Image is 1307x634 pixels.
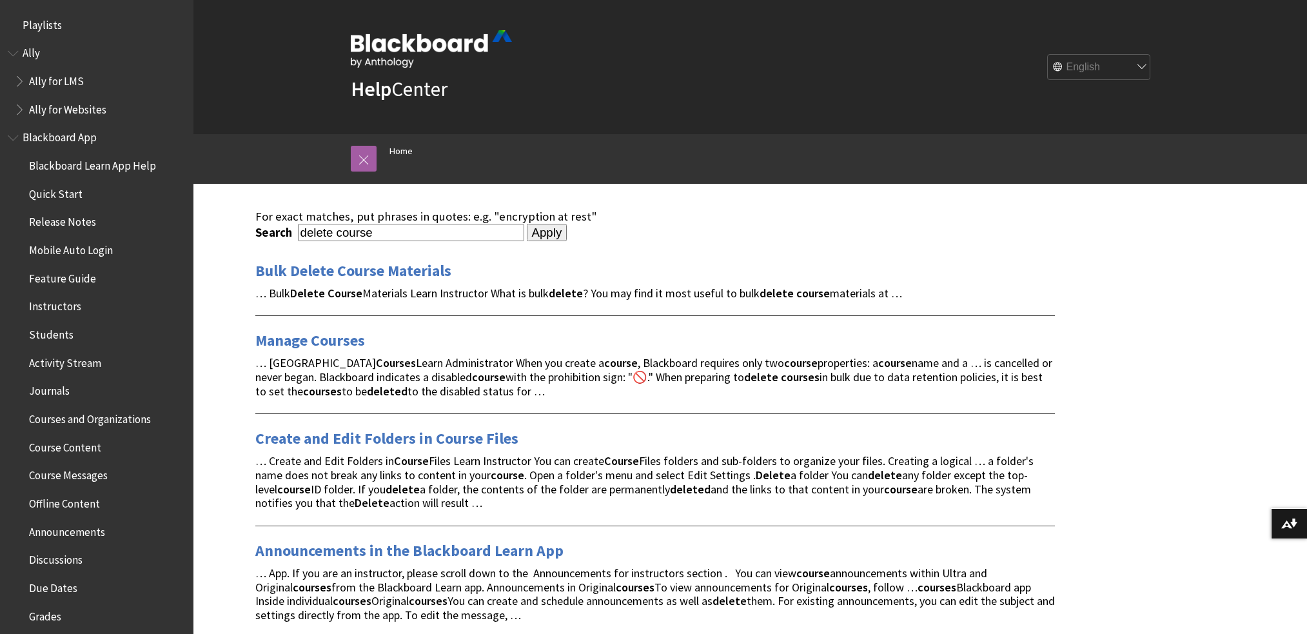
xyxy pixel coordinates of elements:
strong: delete [712,593,747,608]
span: Offline Content [29,493,100,510]
span: Activity Stream [29,352,101,370]
nav: Book outline for Playlists [8,14,186,36]
span: Journals [29,381,70,398]
span: Playlists [23,14,62,32]
span: Blackboard App [23,127,97,144]
strong: course [472,370,506,384]
span: Students [29,324,74,341]
strong: courses [781,370,820,384]
strong: Delete [290,286,325,301]
strong: delete [744,370,778,384]
span: Release Notes [29,212,96,229]
strong: delete [549,286,583,301]
strong: course [277,482,311,497]
span: Ally for LMS [29,70,84,88]
a: HelpCenter [351,76,447,102]
strong: Course [604,453,639,468]
strong: course [604,355,638,370]
strong: Delete [355,495,389,510]
a: Announcements in the Blackboard Learn App [255,540,564,561]
span: Course Content [29,437,101,454]
strong: course [491,468,524,482]
strong: Courses [376,355,416,370]
strong: Course [394,453,429,468]
label: Search [255,225,295,240]
strong: course [796,286,830,301]
strong: Delete [756,468,791,482]
a: Create and Edit Folders in Course Files [255,428,518,449]
nav: Book outline for Anthology Ally Help [8,43,186,121]
strong: course [796,566,830,580]
strong: delete [760,286,794,301]
strong: courses [409,593,447,608]
span: Courses and Organizations [29,408,151,426]
div: For exact matches, put phrases in quotes: e.g. "encryption at rest" [255,210,1055,224]
strong: course [884,482,918,497]
strong: course [878,355,912,370]
span: Grades [29,606,61,623]
a: Bulk Delete Course Materials [255,261,451,281]
strong: courses [829,580,868,595]
strong: delete [386,482,420,497]
span: Mobile Auto Login [29,239,113,257]
span: Ally for Websites [29,99,106,116]
span: … App. If you are an instructor, please scroll down to the Announcements for instructors section ... [255,566,1055,622]
span: Announcements [29,521,105,539]
strong: courses [293,580,331,595]
span: Discussions [29,549,83,566]
select: Site Language Selector [1048,55,1151,81]
strong: courses [616,580,654,595]
span: Course Messages [29,465,108,482]
span: Feature Guide [29,268,96,285]
strong: Help [351,76,391,102]
span: Due Dates [29,577,77,595]
span: … Create and Edit Folders in Files Learn Instructor You can create Files folders and sub-folders ... [255,453,1034,510]
input: Apply [527,224,567,242]
span: Quick Start [29,183,83,201]
strong: Course [328,286,362,301]
span: Blackboard Learn App Help [29,155,156,172]
span: Ally [23,43,40,60]
a: Home [389,143,413,159]
strong: deleted [670,482,711,497]
span: … [GEOGRAPHIC_DATA] Learn Administrator When you create a , Blackboard requires only two properti... [255,355,1052,399]
strong: deleted [367,384,408,399]
strong: courses [303,384,342,399]
strong: courses [918,580,956,595]
strong: course [784,355,818,370]
img: Blackboard by Anthology [351,30,512,68]
strong: courses [333,593,371,608]
strong: delete [868,468,902,482]
a: Manage Courses [255,330,365,351]
span: … Bulk Materials Learn Instructor What is bulk ? You may find it most useful to bulk materials at … [255,286,902,301]
span: Instructors [29,296,81,313]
